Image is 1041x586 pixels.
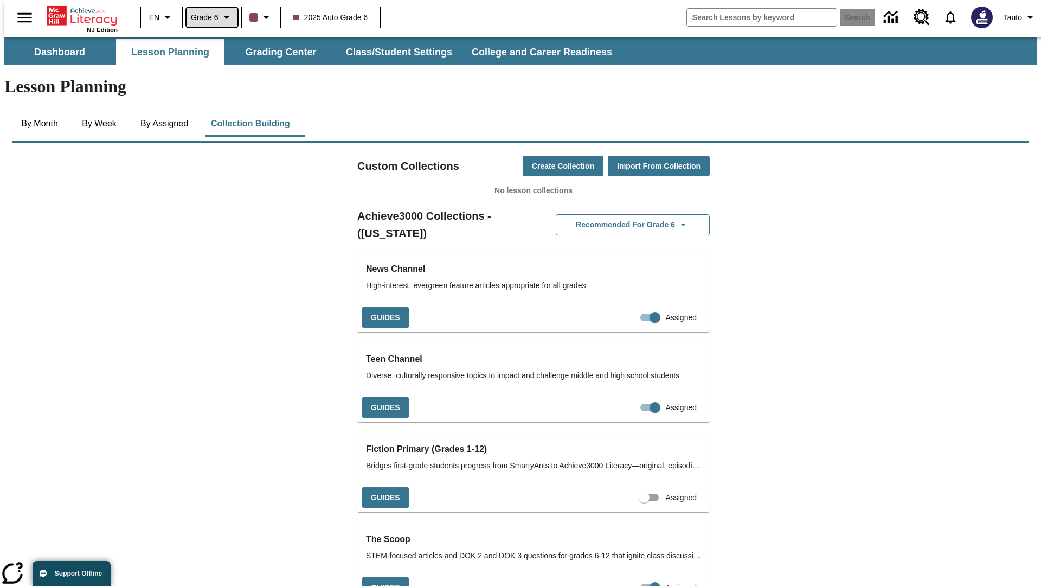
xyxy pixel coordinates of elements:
[366,460,701,472] span: Bridges first-grade students progress from SmartyAnts to Achieve3000 Literacy—original, episodic ...
[202,111,299,137] button: Collection Building
[5,39,114,65] button: Dashboard
[4,37,1037,65] div: SubNavbar
[55,570,102,577] span: Support Offline
[47,5,118,27] a: Home
[4,39,622,65] div: SubNavbar
[33,561,111,586] button: Support Offline
[47,4,118,33] div: Home
[4,77,1037,97] h1: Lesson Planning
[227,39,335,65] button: Grading Center
[357,185,710,196] p: No lesson collections
[116,39,224,65] button: Lesson Planning
[665,492,697,504] span: Assigned
[971,7,993,28] img: Avatar
[87,27,118,33] span: NJ Edition
[12,111,67,137] button: By Month
[366,352,701,367] h3: Teen Channel
[187,8,237,27] button: Grade: Grade 6, Select a grade
[72,111,126,137] button: By Week
[362,307,409,328] button: Guides
[999,8,1041,27] button: Profile/Settings
[366,532,701,547] h3: The Scoop
[366,280,701,291] span: High-interest, evergreen feature articles appropriate for all grades
[366,262,701,277] h3: News Channel
[132,111,197,137] button: By Assigned
[245,8,277,27] button: Class color is dark brown. Change class color
[337,39,461,65] button: Class/Student Settings
[366,370,701,381] span: Diverse, culturally responsive topics to impact and challenge middle and high school students
[366,442,701,457] h3: Fiction Primary (Grades 1-12)
[556,214,710,235] button: Recommended for Grade 6
[144,8,179,27] button: Language: EN, Select a language
[357,157,459,175] h2: Custom Collections
[362,397,409,418] button: Guides
[1004,12,1022,23] span: Tauto
[293,12,368,23] span: 2025 Auto Grade 6
[357,207,534,242] h2: Achieve3000 Collections - ([US_STATE])
[523,156,603,177] button: Create Collection
[665,402,697,413] span: Assigned
[687,9,837,26] input: search field
[9,2,41,34] button: Open side menu
[907,3,936,32] a: Resource Center, Will open in new tab
[191,12,219,23] span: Grade 6
[463,39,621,65] button: College and Career Readiness
[608,156,710,177] button: Import from Collection
[665,312,697,323] span: Assigned
[965,3,999,31] button: Select a new avatar
[362,487,409,508] button: Guides
[936,3,965,31] a: Notifications
[149,12,159,23] span: EN
[366,550,701,562] span: STEM-focused articles and DOK 2 and DOK 3 questions for grades 6-12 that ignite class discussions...
[877,3,907,33] a: Data Center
